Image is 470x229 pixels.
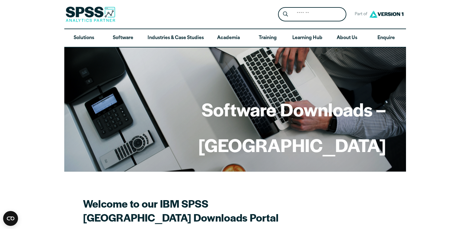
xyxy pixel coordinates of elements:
[287,29,327,47] a: Learning Hub
[283,11,288,17] svg: Search magnifying glass icon
[280,9,291,20] button: Search magnifying glass icon
[248,29,287,47] a: Training
[368,8,405,20] img: Version1 Logo
[278,7,346,22] form: Site Header Search Form
[66,7,115,22] img: SPSS Analytics Partner
[3,211,18,226] button: Open CMP widget
[83,196,300,224] h2: Welcome to our IBM SPSS [GEOGRAPHIC_DATA] Downloads Portal
[351,10,368,19] span: Part of
[103,29,143,47] a: Software
[64,29,103,47] a: Solutions
[198,97,386,121] h1: Software Downloads –
[198,133,386,157] h1: [GEOGRAPHIC_DATA]
[327,29,367,47] a: About Us
[143,29,209,47] a: Industries & Case Studies
[64,29,406,47] nav: Desktop version of site main menu
[209,29,248,47] a: Academia
[367,29,406,47] a: Enquire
